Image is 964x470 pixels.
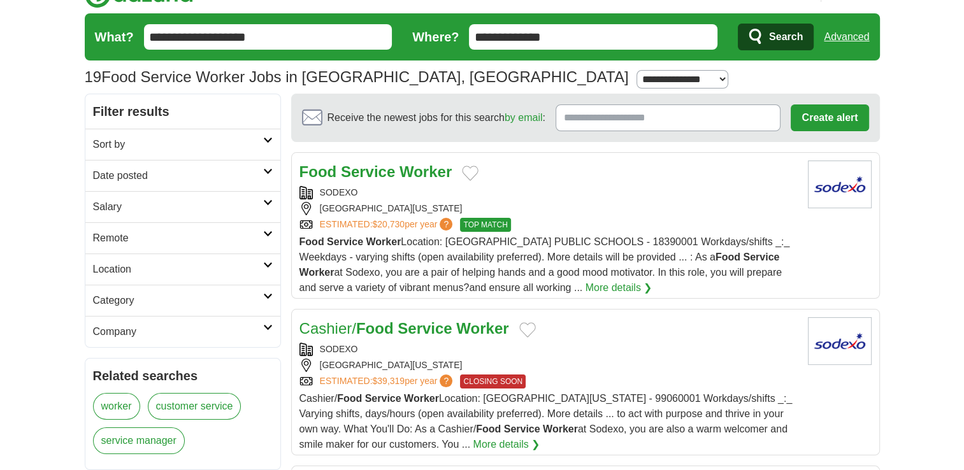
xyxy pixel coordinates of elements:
div: [GEOGRAPHIC_DATA][US_STATE] [299,202,798,215]
strong: Worker [299,267,335,278]
a: Location [85,253,280,285]
label: Where? [412,27,459,46]
span: CLOSING SOON [460,374,526,388]
button: Add to favorite jobs [462,166,478,181]
strong: Worker [366,236,401,247]
strong: Food [356,320,394,337]
h2: Location [93,262,263,277]
h2: Filter results [85,94,280,129]
a: ESTIMATED:$20,730per year? [320,218,456,232]
h2: Date posted [93,168,263,183]
h2: Sort by [93,137,263,152]
a: More details ❯ [473,437,540,452]
span: $39,319 [372,376,405,386]
img: Sodexo logo [808,160,872,208]
a: Advanced [824,24,869,50]
span: ? [440,374,452,387]
a: SODEXO [320,187,358,197]
strong: Worker [543,424,578,434]
span: Search [769,24,803,50]
a: service manager [93,427,185,454]
a: Date posted [85,160,280,191]
strong: Food [716,252,740,262]
strong: Service [504,424,540,434]
label: What? [95,27,134,46]
button: Search [738,24,814,50]
span: Location: [GEOGRAPHIC_DATA] PUBLIC SCHOOLS - 18390001 Workdays/shifts _:_ Weekdays - varying shif... [299,236,790,293]
span: Receive the newest jobs for this search : [327,110,545,125]
a: More details ❯ [586,280,652,296]
h2: Category [93,293,263,308]
span: TOP MATCH [460,218,510,232]
h2: Related searches [93,366,273,385]
a: Remote [85,222,280,253]
span: 19 [85,66,102,89]
strong: Service [341,163,395,180]
a: by email [505,112,543,123]
strong: Service [398,320,452,337]
h2: Remote [93,231,263,246]
button: Add to favorite jobs [519,322,536,338]
strong: Service [743,252,779,262]
strong: Service [365,393,401,404]
a: ESTIMATED:$39,319per year? [320,374,456,388]
a: Category [85,285,280,316]
a: customer service [148,393,241,420]
a: Sort by [85,129,280,160]
strong: Food [299,236,324,247]
span: ? [440,218,452,231]
a: Salary [85,191,280,222]
a: SODEXO [320,344,358,354]
strong: Service [327,236,363,247]
strong: Food [476,424,501,434]
h2: Company [93,324,263,339]
strong: Food [337,393,362,404]
a: worker [93,393,140,420]
a: Food Service Worker [299,163,452,180]
h2: Salary [93,199,263,215]
a: Cashier/Food Service Worker [299,320,509,337]
h1: Food Service Worker Jobs in [GEOGRAPHIC_DATA], [GEOGRAPHIC_DATA] [85,68,629,85]
strong: Worker [404,393,439,404]
img: Sodexo logo [808,317,872,365]
button: Create alert [791,104,868,131]
div: [GEOGRAPHIC_DATA][US_STATE] [299,359,798,372]
span: $20,730 [372,219,405,229]
strong: Worker [456,320,508,337]
span: Cashier/ Location: [GEOGRAPHIC_DATA][US_STATE] - 99060001 Workdays/shifts _:_ Varying shifts, day... [299,393,793,450]
strong: Worker [399,163,452,180]
strong: Food [299,163,337,180]
a: Company [85,316,280,347]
